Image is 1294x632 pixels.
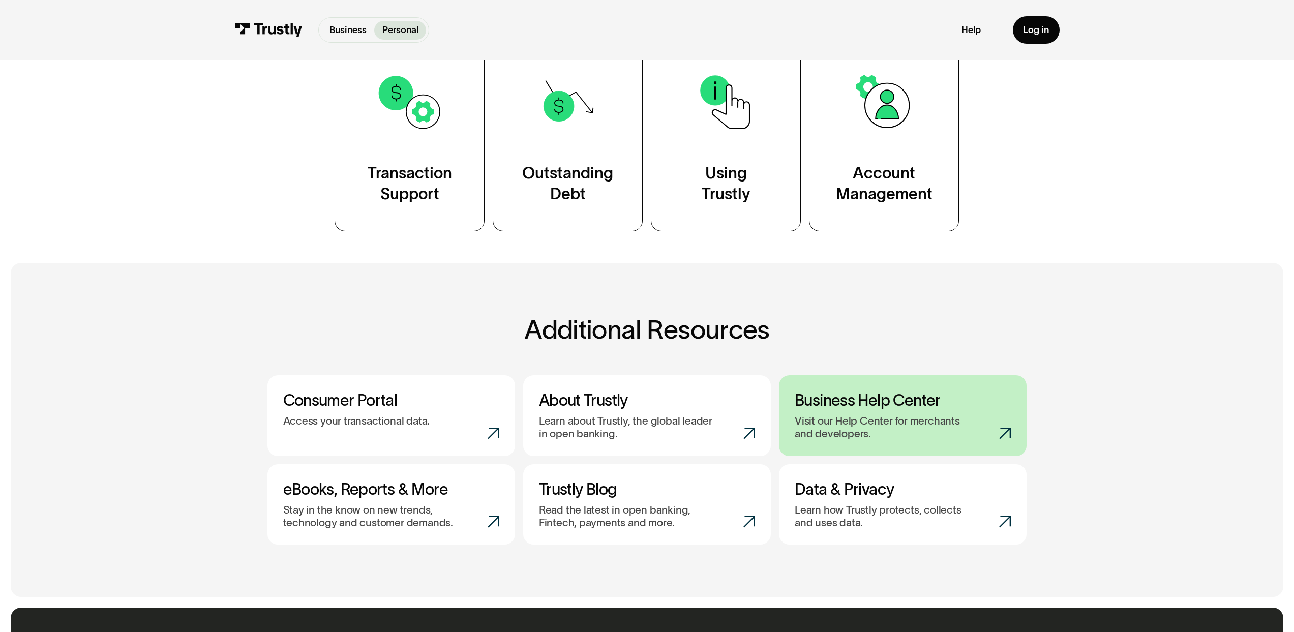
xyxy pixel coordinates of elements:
p: Visit our Help Center for merchants and developers. [795,415,973,440]
h3: Data & Privacy [795,480,1011,499]
h3: Consumer Portal [283,391,499,410]
a: Business [321,21,374,40]
a: OutstandingDebt [493,42,643,231]
h3: Trustly Blog [539,480,755,499]
a: AccountManagement [809,42,959,231]
a: Business Help CenterVisit our Help Center for merchants and developers. [779,375,1027,456]
a: TransactionSupport [335,42,485,231]
a: Log in [1013,16,1060,44]
h3: About Trustly [539,391,755,410]
p: Stay in the know on new trends, technology and customer demands. [283,504,462,529]
p: Business [329,23,367,37]
p: Read the latest in open banking, Fintech, payments and more. [539,504,717,529]
div: Using Trustly [702,163,750,204]
a: Trustly BlogRead the latest in open banking, Fintech, payments and more. [523,464,771,545]
h3: eBooks, Reports & More [283,480,499,499]
a: Personal [374,21,426,40]
p: Access your transactional data. [283,415,430,428]
a: Data & PrivacyLearn how Trustly protects, collects and uses data. [779,464,1027,545]
a: About TrustlyLearn about Trustly, the global leader in open banking. [523,375,771,456]
a: eBooks, Reports & MoreStay in the know on new trends, technology and customer demands. [267,464,515,545]
p: Learn how Trustly protects, collects and uses data. [795,504,973,529]
a: Help [961,24,981,36]
h2: Additional Resources [267,315,1027,344]
div: Account Management [836,163,932,204]
img: Trustly Logo [234,23,303,37]
div: Outstanding Debt [522,163,613,204]
p: Personal [382,23,418,37]
a: UsingTrustly [651,42,801,231]
a: Consumer PortalAccess your transactional data. [267,375,515,456]
p: Learn about Trustly, the global leader in open banking. [539,415,717,440]
h3: Business Help Center [795,391,1011,410]
div: Transaction Support [368,163,452,204]
div: Log in [1023,24,1049,36]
